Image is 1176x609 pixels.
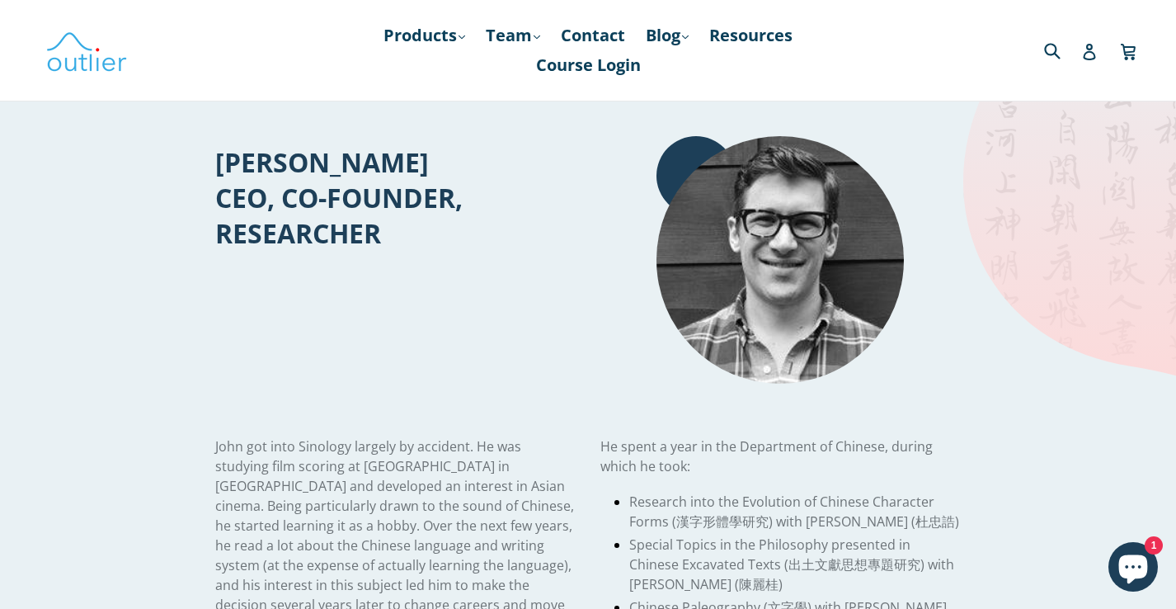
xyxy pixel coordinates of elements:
[701,21,801,50] a: Resources
[637,21,697,50] a: Blog
[629,536,954,593] span: Special Topics in the Philosophy presented in Chinese Excavated Texts (出土文獻思想專題研究) with [PERSON_N...
[629,493,959,531] span: Research into the Evolution of Chinese Character Forms (漢字形體學研究) with [PERSON_NAME] (杜忠誥)
[45,26,128,74] img: Outlier Linguistics
[477,21,548,50] a: Team
[1103,542,1163,596] inbox-online-store-chat: Shopify online store chat
[553,21,633,50] a: Contact
[528,50,649,80] a: Course Login
[1040,33,1085,67] input: Search
[215,437,219,456] span: J
[375,21,473,50] a: Products
[600,437,933,475] span: He spent a year in the Department of Chinese, during which he took:
[215,144,576,251] h1: [PERSON_NAME] CEO, CO-FOUNDER, RESEARCHER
